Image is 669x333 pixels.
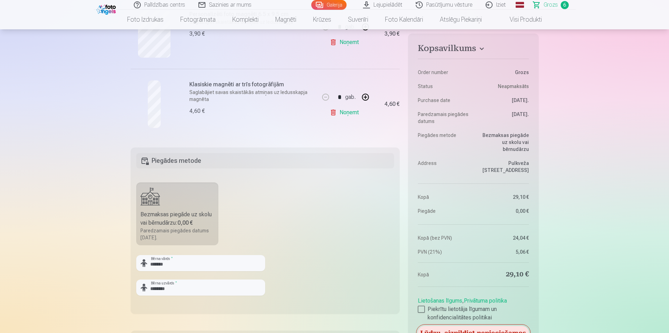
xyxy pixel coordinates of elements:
div: Paredzamais piegādes datums [DATE]. [140,227,214,241]
dt: Order number [418,69,470,76]
p: Saglabājiet savas skaistākās atmiņas uz ledusskapja magnēta [189,89,315,103]
a: Magnēti [267,10,305,29]
dt: Kopā [418,270,470,280]
h6: Klasiskie magnēti ar trīs fotogrāfijām [189,80,315,89]
a: Komplekti [224,10,267,29]
dd: 5,06 € [477,248,529,255]
dd: [DATE]. [477,97,529,104]
dd: 29,10 € [477,270,529,280]
label: Piekrītu lietotāja līgumam un konfidencialitātes politikai [418,305,529,322]
div: 4,60 € [189,107,205,115]
div: 3,90 € [189,30,205,38]
dt: Piegādes metode [418,132,470,153]
div: gab. [345,89,356,106]
dd: 24,04 € [477,234,529,241]
a: Foto kalendāri [377,10,431,29]
h5: Piegādes metode [136,153,394,168]
dt: PVN (21%) [418,248,470,255]
div: , [418,294,529,322]
div: Bezmaksas piegāde uz skolu vai bērnudārzu : [140,210,214,227]
dd: Pulkveža [STREET_ADDRESS] [477,160,529,174]
a: Noņemt [330,106,362,120]
a: Lietošanas līgums [418,297,462,304]
span: Neapmaksāts [498,83,529,90]
a: Foto izdrukas [119,10,172,29]
a: Suvenīri [340,10,377,29]
dt: Address [418,160,470,174]
span: 6 [561,1,569,9]
dt: Kopā (bez PVN) [418,234,470,241]
a: Visi produkti [490,10,550,29]
a: Atslēgu piekariņi [431,10,490,29]
a: Fotogrāmata [172,10,224,29]
dd: 0,00 € [477,208,529,215]
div: 3,90 € [384,32,400,36]
dd: Bezmaksas piegāde uz skolu vai bērnudārzu [477,132,529,153]
span: Grozs [544,1,558,9]
a: Privātuma politika [464,297,507,304]
img: /fa1 [96,3,118,15]
dd: [DATE]. [477,111,529,125]
b: 0,00 € [177,219,193,226]
dt: Paredzamais piegādes datums [418,111,470,125]
button: Kopsavilkums [418,43,529,56]
div: 4,60 € [384,102,400,106]
dd: Grozs [477,69,529,76]
a: Noņemt [330,35,362,49]
dt: Piegāde [418,208,470,215]
dt: Kopā [418,194,470,201]
a: Krūzes [305,10,340,29]
dt: Purchase date [418,97,470,104]
dt: Status [418,83,470,90]
dd: 29,10 € [477,194,529,201]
